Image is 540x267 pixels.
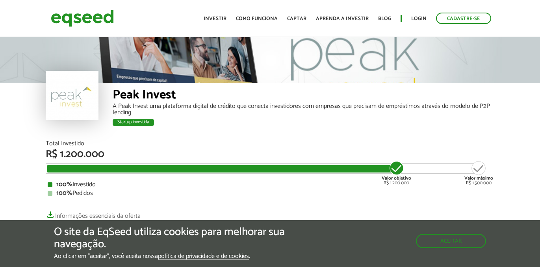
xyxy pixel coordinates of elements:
a: Login [411,16,427,21]
a: Aprenda a investir [316,16,369,21]
button: Aceitar [416,234,486,248]
strong: 100% [56,188,72,198]
strong: Valor objetivo [382,174,411,182]
div: R$ 1.200.000 [382,160,411,185]
a: Captar [287,16,306,21]
div: R$ 1.500.000 [464,160,493,185]
img: EqSeed [51,8,114,29]
a: Cadastre-se [436,13,491,24]
a: Blog [378,16,391,21]
strong: 100% [56,179,72,190]
strong: Valor máximo [464,174,493,182]
div: Pedidos [48,190,493,197]
a: Informações essenciais da oferta [46,208,141,219]
div: A Peak Invest uma plataforma digital de crédito que conecta investidores com empresas que precisa... [113,103,495,116]
a: política de privacidade e de cookies [158,253,249,260]
div: Startup investida [113,119,154,126]
p: Ao clicar em "aceitar", você aceita nossa . [54,252,313,260]
h5: O site da EqSeed utiliza cookies para melhorar sua navegação. [54,226,313,250]
div: R$ 1.200.000 [46,149,495,159]
a: Investir [204,16,226,21]
div: Total Investido [46,141,495,147]
div: Peak Invest [113,89,495,103]
div: Investido [48,182,493,188]
a: Como funciona [236,16,278,21]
